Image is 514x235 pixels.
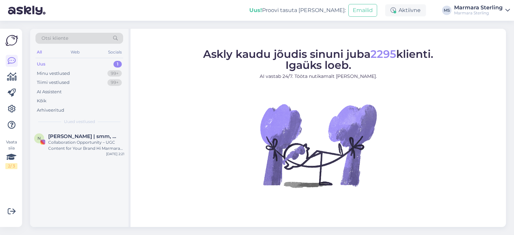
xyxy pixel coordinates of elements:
[5,163,17,169] div: 2 / 3
[48,139,124,151] div: Collaboration Opportunity – UGC Content for Your Brand Hi Marmara Sterling Team, My name is [PERS...
[37,61,46,68] div: Uus
[249,6,346,14] div: Proovi tasuta [PERSON_NAME]:
[37,79,70,86] div: Tiimi vestlused
[348,4,377,17] button: Emailid
[5,139,17,169] div: Vaata siia
[37,89,62,95] div: AI Assistent
[454,5,510,16] a: Marmara SterlingMarmara Sterling
[37,136,41,141] span: N
[107,48,123,56] div: Socials
[442,6,451,15] div: MS
[258,85,378,206] img: No Chat active
[454,5,503,10] div: Marmara Sterling
[249,7,262,13] b: Uus!
[37,70,70,77] div: Minu vestlused
[69,48,81,56] div: Web
[64,119,95,125] span: Uued vestlused
[37,107,64,114] div: Arhiveeritud
[37,98,47,104] div: Kõik
[48,133,118,139] span: NATALIA | smm, content creator & ugc
[370,47,396,61] span: 2295
[35,48,43,56] div: All
[203,73,433,80] p: AI vastab 24/7. Tööta nutikamalt [PERSON_NAME].
[107,70,122,77] div: 99+
[113,61,122,68] div: 1
[41,35,68,42] span: Otsi kliente
[106,151,124,156] div: [DATE] 2:21
[454,10,503,16] div: Marmara Sterling
[203,47,433,72] span: Askly kaudu jõudis sinuni juba klienti. Igaüks loeb.
[385,4,426,16] div: Aktiivne
[107,79,122,86] div: 99+
[5,34,18,47] img: Askly Logo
